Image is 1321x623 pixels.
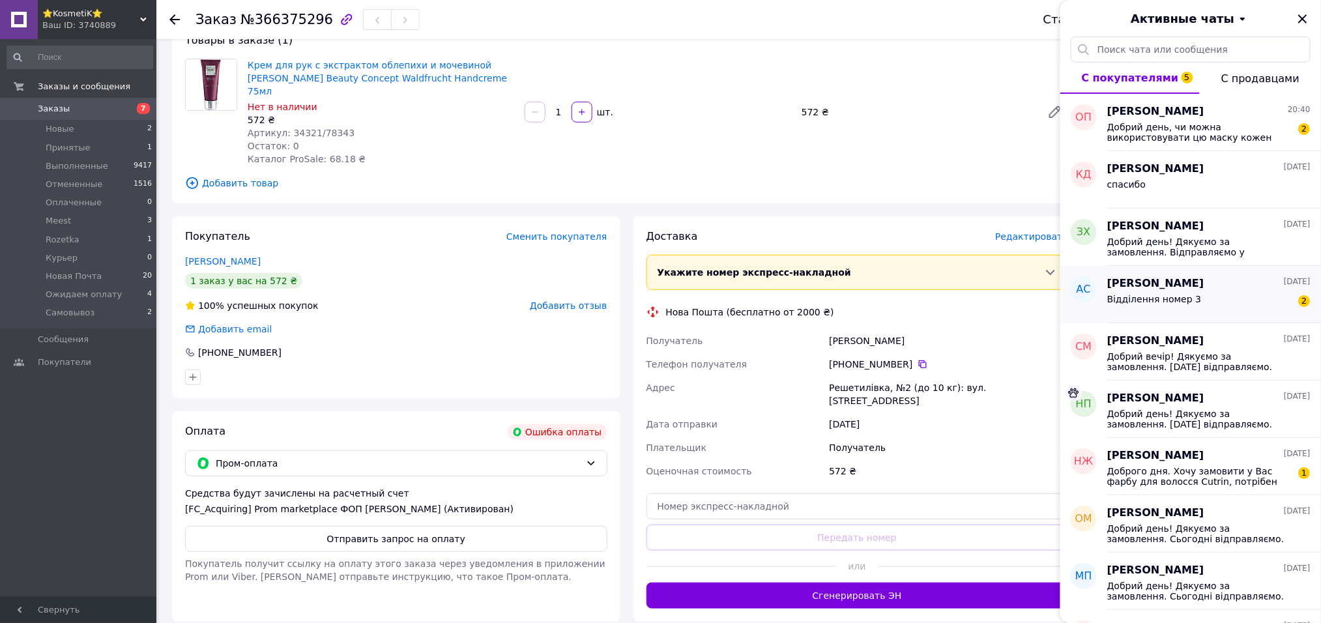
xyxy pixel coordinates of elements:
span: 0 [147,252,152,264]
span: С покупателями [1082,72,1179,84]
button: ОП[PERSON_NAME]20:40Добрий день, чи можна використовувати цю маску кожен день?2 [1060,94,1321,151]
span: МП [1075,569,1092,584]
div: Добавить email [184,323,274,336]
span: или [836,560,878,573]
a: Редактировать [1042,99,1068,125]
span: [PERSON_NAME] [1107,448,1204,463]
span: Покупатель получит ссылку на оплату этого заказа через уведомления в приложении Prom или Viber. [... [185,558,605,582]
span: ОМ [1075,512,1092,527]
button: ЗХ[PERSON_NAME][DATE]Добрий день! Дякуємо за замовлення. Відправляємо у понеділок. [1060,209,1321,266]
span: Доставка [646,230,698,242]
span: Покупатели [38,356,91,368]
span: Добрий день! Дякуємо за замовлення. [DATE] відправляємо. [1107,409,1292,429]
span: Заказы и сообщения [38,81,130,93]
div: Получатель [826,436,1071,459]
button: НП[PERSON_NAME][DATE]Добрий день! Дякуємо за замовлення. [DATE] відправляємо. [1060,381,1321,438]
span: ЗХ [1077,225,1090,240]
span: [PERSON_NAME] [1107,563,1204,578]
div: 572 ₴ [248,113,514,126]
span: [DATE] [1284,162,1311,173]
span: Добавить товар [185,176,1068,190]
span: Новая Почта [46,270,102,282]
div: Средства будут зачислены на расчетный счет [185,487,607,515]
span: Оценочная стоимость [646,466,753,476]
span: [DATE] [1284,448,1311,459]
span: 7 [137,103,150,114]
span: Оплаченные [46,197,102,209]
span: №366375296 [240,12,333,27]
div: Статус заказа [1043,13,1131,26]
span: Адрес [646,383,675,393]
div: [PERSON_NAME] [826,329,1071,353]
button: АС[PERSON_NAME][DATE]Відділення номер 32 [1060,266,1321,323]
span: Самовывоз [46,307,94,319]
input: Номер экспресс-накладной [646,493,1069,519]
span: 2 [1299,295,1311,307]
span: [DATE] [1284,276,1311,287]
span: Плательщик [646,442,707,453]
span: Покупатель [185,230,250,242]
span: НЖ [1074,454,1093,469]
span: Новые [46,123,74,135]
button: СМ[PERSON_NAME][DATE]Добрий вечір! Дякуємо за замовлення. [DATE] відправляємо. [1060,323,1321,381]
span: 0 [147,197,152,209]
span: Остаток: 0 [248,141,299,151]
div: 1 заказ у вас на 572 ₴ [185,273,302,289]
span: НП [1076,397,1092,412]
span: Заказы [38,103,70,115]
span: [PERSON_NAME] [1107,334,1204,349]
span: 1 [147,234,152,246]
button: С покупателями5 [1060,63,1200,94]
div: [DATE] [826,413,1071,436]
span: 20 [143,270,152,282]
button: С продавцами [1200,63,1321,94]
div: шт. [594,106,615,119]
span: 4 [147,289,152,300]
span: 5 [1182,72,1193,83]
div: Нова Пошта (бесплатно от 2000 ₴) [663,306,837,319]
button: МП[PERSON_NAME][DATE]Добрий день! Дякуємо за замовлення. Сьогодні відправляємо. [1060,553,1321,610]
span: 1 [1299,467,1311,479]
span: 20:40 [1288,104,1311,115]
span: Meest [46,215,71,227]
span: [DATE] [1284,334,1311,345]
span: Отмененные [46,179,102,190]
span: СМ [1076,340,1092,355]
button: Сгенерировать ЭН [646,583,1069,609]
button: Закрыть [1295,11,1311,27]
span: Активные чаты [1131,10,1235,27]
span: [PERSON_NAME] [1107,506,1204,521]
span: [DATE] [1284,563,1311,574]
div: [FC_Acquiring] Prom marketplace ФОП [PERSON_NAME] (Активирован) [185,502,607,515]
span: Rozetka [46,234,80,246]
span: Укажите номер экспресс-накладной [658,267,852,278]
span: ОП [1076,110,1092,125]
span: Курьер [46,252,78,264]
span: 2 [147,307,152,319]
span: [DATE] [1284,506,1311,517]
span: ⭐KosmetiK⭐ [42,8,140,20]
span: [PERSON_NAME] [1107,219,1204,234]
span: Добрий день! Дякуємо за замовлення. Сьогодні відправляємо. [1107,581,1292,601]
div: 572 ₴ [796,103,1037,121]
span: КД [1076,167,1092,182]
button: КД[PERSON_NAME][DATE]спасибо [1060,151,1321,209]
span: АС [1077,282,1091,297]
span: Сообщения [38,334,89,345]
span: Дата отправки [646,419,718,429]
span: Нет в наличии [248,102,317,112]
span: Добрий день, чи можна використовувати цю маску кожен день? [1107,122,1292,143]
span: 100% [198,300,224,311]
input: Поиск [7,46,153,69]
div: Ошибка оплаты [507,424,607,440]
span: Выполненные [46,160,108,172]
span: Получатель [646,336,703,346]
span: Редактировать [995,231,1068,242]
a: Крем для рук с экстрактом облепихи и мочевиной [PERSON_NAME] Beauty Concept Waldfrucht Handcreme ... [248,60,507,96]
div: Ваш ID: 3740889 [42,20,156,31]
span: Артикул: 34321/78343 [248,128,355,138]
span: [DATE] [1284,391,1311,402]
span: Добрий вечір! Дякуємо за замовлення. [DATE] відправляємо. [1107,351,1292,372]
span: Товары в заказе (1) [185,34,293,46]
span: 9417 [134,160,152,172]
